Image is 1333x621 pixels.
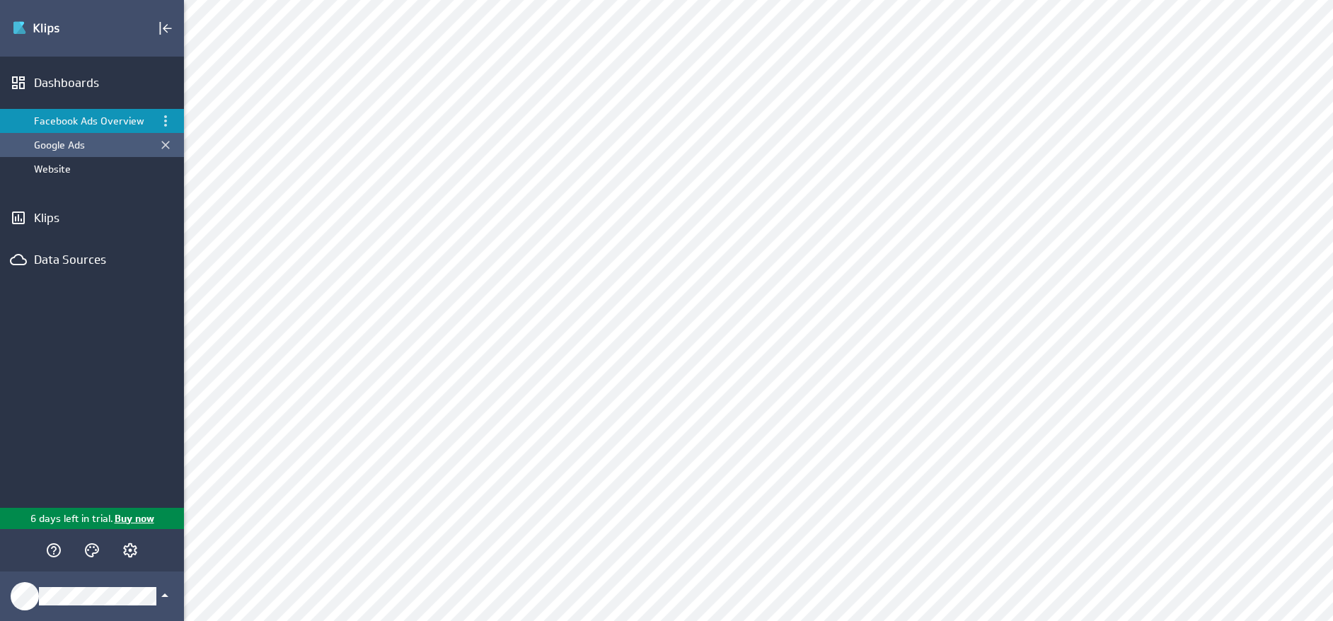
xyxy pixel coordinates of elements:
div: Klips [34,210,150,226]
p: 6 days left in trial. [30,511,113,526]
div: Help [42,538,66,562]
div: Google Ads [34,139,152,151]
div: Themes [80,538,104,562]
div: Close dashboard [156,135,175,155]
div: Menu [156,111,175,131]
div: Go to Dashboards [12,17,111,40]
div: Dashboards [34,75,150,91]
p: Buy now [113,511,154,526]
div: Website [34,163,152,175]
img: Klipfolio klips logo [12,17,111,40]
svg: Account and settings [122,542,139,559]
div: Menu [157,112,174,129]
div: Data Sources [34,252,127,267]
div: Dashboard menu [157,112,174,129]
div: Collapse [154,16,178,40]
div: Account and settings [118,538,142,562]
div: Facebook Ads Overview [34,115,152,127]
svg: Themes [83,542,100,559]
